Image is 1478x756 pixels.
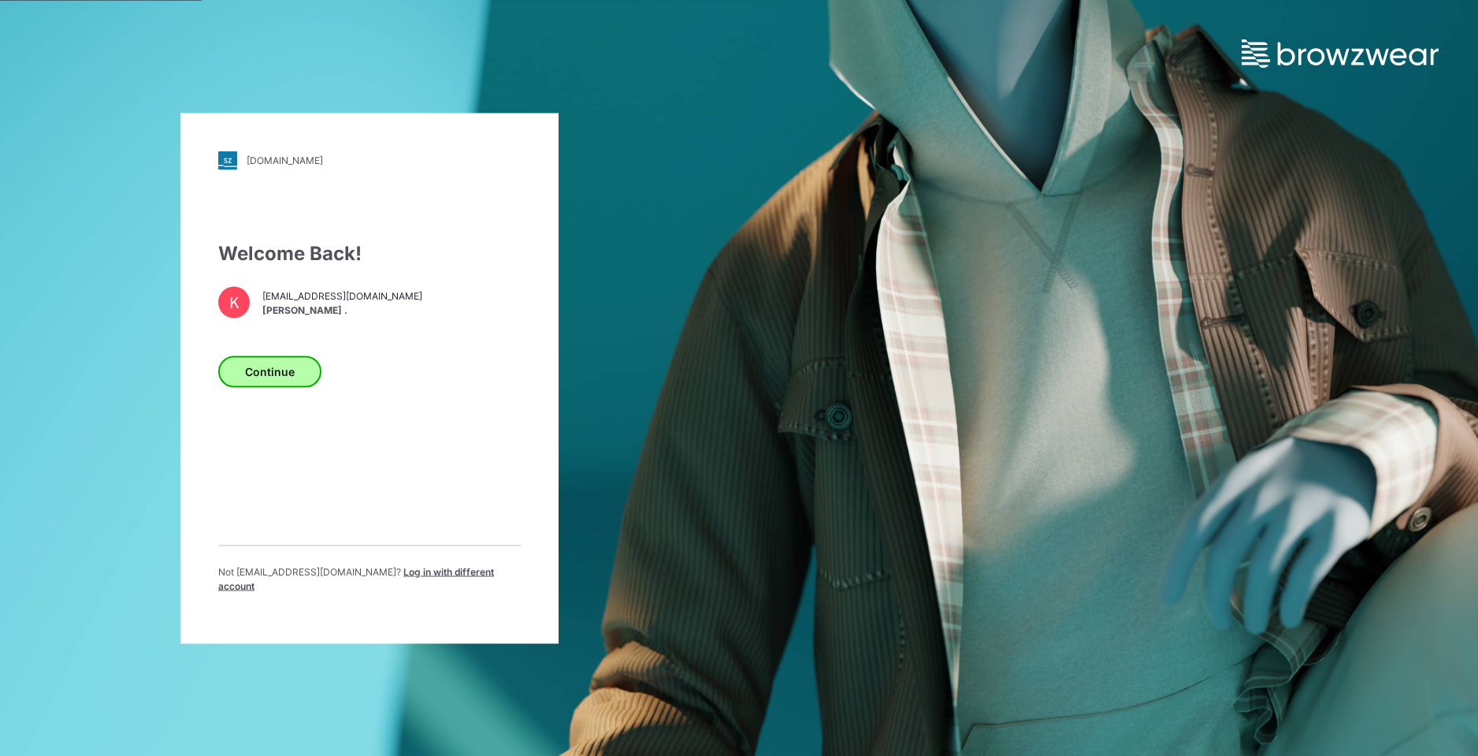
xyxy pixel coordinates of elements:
div: K [218,286,250,318]
span: [EMAIL_ADDRESS][DOMAIN_NAME] [262,289,422,304]
div: Welcome Back! [218,239,521,267]
img: browzwear-logo.e42bd6dac1945053ebaf764b6aa21510.svg [1242,39,1439,68]
span: [PERSON_NAME] . [262,304,422,318]
p: Not [EMAIL_ADDRESS][DOMAIN_NAME] ? [218,564,521,593]
div: [DOMAIN_NAME] [247,155,323,166]
button: Continue [218,356,321,387]
a: [DOMAIN_NAME] [218,151,521,169]
img: stylezone-logo.562084cfcfab977791bfbf7441f1a819.svg [218,151,237,169]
